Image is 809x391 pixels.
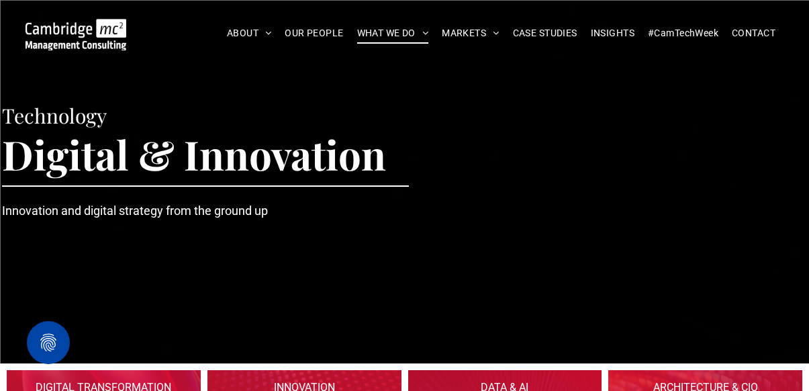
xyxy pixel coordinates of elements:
[435,23,506,44] a: MARKETS
[725,23,782,44] a: CONTACT
[2,204,268,218] span: Innovation and digital strategy from the ground up
[278,23,350,44] a: OUR PEOPLE
[2,127,386,181] span: Digital & Innovation
[641,23,725,44] a: #CamTechWeek
[506,23,584,44] a: CASE STUDIES
[584,23,641,44] a: INSIGHTS
[2,102,107,129] span: Technology
[220,23,279,44] a: ABOUT
[26,19,127,50] img: Cambridge MC Logo, digital infrastructure
[350,23,436,44] a: WHAT WE DO
[26,21,127,35] a: Your Business Transformed | Cambridge Management Consulting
